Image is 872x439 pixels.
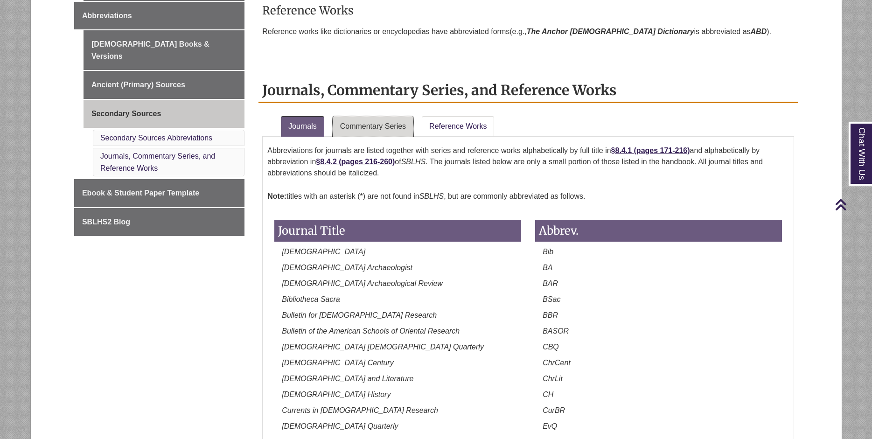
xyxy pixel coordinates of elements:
em: Currents in [DEMOGRAPHIC_DATA] Research [282,406,438,414]
em: ChrCent [543,359,571,367]
em: EvQ [543,422,557,430]
a: Abbreviations [74,2,244,30]
em: CH [543,390,553,398]
i: ABD [751,28,767,35]
a: Back to Top [835,198,870,211]
em: CBQ [543,343,559,351]
a: Journals, Commentary Series, and Reference Works [100,152,215,172]
h3: Reference Works [262,3,794,18]
h3: Journal Title [274,220,521,242]
em: [DEMOGRAPHIC_DATA] Quarterly [282,422,398,430]
a: Ancient (Primary) Sources [84,71,244,99]
em: BBR [543,311,558,319]
a: [DEMOGRAPHIC_DATA] Books & Versions [84,30,244,70]
span: ). [767,28,771,35]
span: Abbreviations [82,12,132,20]
a: Reference Works [422,116,494,137]
em: [DEMOGRAPHIC_DATA] Century [282,359,393,367]
span: SBLHS2 Blog [82,218,130,226]
span: is abbreviated as [694,28,767,35]
a: Commentary Series [333,116,413,137]
a: SBLHS2 Blog [74,208,244,236]
em: Bulletin of the American Schools of Oriental Research [282,327,460,335]
em: [DEMOGRAPHIC_DATA] [DEMOGRAPHIC_DATA] Quarterly [282,343,484,351]
em: BA [543,264,552,272]
h3: Abbrev. [535,220,782,242]
a: Journals [281,116,324,137]
a: §8.4.1 (pages 171-216) [611,146,690,154]
em: [DEMOGRAPHIC_DATA] History [282,390,391,398]
em: BSac [543,295,560,303]
a: §8.4.2 (pages 216-260) [316,158,395,166]
em: BASOR [543,327,569,335]
p: Abbreviations for journals are listed together with series and reference works alphabetically by ... [267,141,789,182]
em: SBLHS [419,192,444,200]
a: Secondary Sources [84,100,244,128]
em: CurBR [543,406,565,414]
em: [DEMOGRAPHIC_DATA] Archaeologist [282,264,412,272]
strong: Note: [267,192,286,200]
a: Ebook & Student Paper Template [74,179,244,207]
h2: Journals, Commentary Series, and Reference Works [258,78,798,103]
span: Ebook & Student Paper Template [82,189,199,197]
em: Bibliotheca Sacra [282,295,340,303]
span: (e.g., [509,28,526,35]
em: [DEMOGRAPHIC_DATA] [282,248,365,256]
em: [DEMOGRAPHIC_DATA] Archaeological Review [282,279,443,287]
p: Reference works like dictionaries or encyclopedias have abbreviated forms [262,22,794,41]
em: SBLHS [401,158,426,166]
em: Bulletin for [DEMOGRAPHIC_DATA] Research [282,311,437,319]
p: titles with an asterisk (*) are not found in , but are commonly abbreviated as follows. [267,187,789,206]
em: [DEMOGRAPHIC_DATA] and Literature [282,375,413,383]
em: Bib [543,248,553,256]
em: ChrLit [543,375,563,383]
a: Secondary Sources Abbreviations [100,134,212,142]
em: The Anchor [DEMOGRAPHIC_DATA] Dictionary [527,28,694,35]
em: BAR [543,279,558,287]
